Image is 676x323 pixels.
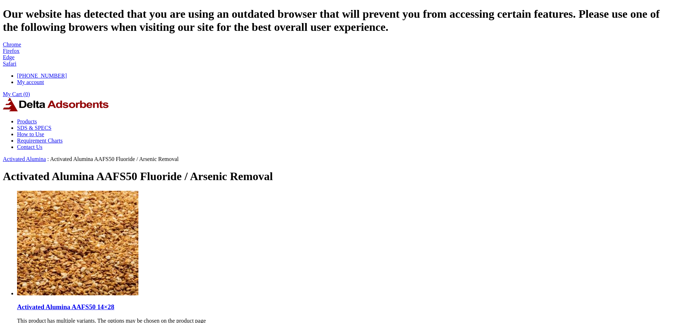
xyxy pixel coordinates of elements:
a: Chrome [3,41,21,48]
a: My account [17,79,673,85]
h1: Activated Alumina AAFS50 Fluoride / Arsenic Removal [3,170,673,183]
a: Activated Alumina AAFS50 14×28 [17,303,114,311]
a: Delta Adsorbents [3,106,109,112]
a: SDS & SPECS [17,125,673,131]
span: My account [17,79,44,85]
span: SDS & SPECS [17,125,51,131]
h1: Our website has detected that you are using an outdated browser that will prevent you from access... [3,7,673,34]
span: Activated Alumina AAFS50 Fluoride / Arsenic Removal [50,156,179,162]
span: Contact Us [17,144,43,150]
span: [PHONE_NUMBER] [17,73,67,79]
a: Requirement Charts [17,138,673,144]
a: Activated Alumina [3,156,46,162]
a: Safari [3,61,16,67]
span: : [47,156,49,162]
a: How to Use [17,131,673,138]
span: Products [17,118,37,124]
img: Delta Adsorbents [3,98,109,111]
span: How to Use [17,131,44,137]
a: My Cart (0) [3,91,30,97]
a: [PHONE_NUMBER] [17,73,673,79]
a: Firefox [3,48,20,54]
span: Requirement Charts [17,138,62,144]
a: Products [17,118,673,125]
a: Contact Us [17,144,673,150]
a: Edge [3,54,15,60]
span: 0 [25,91,28,97]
